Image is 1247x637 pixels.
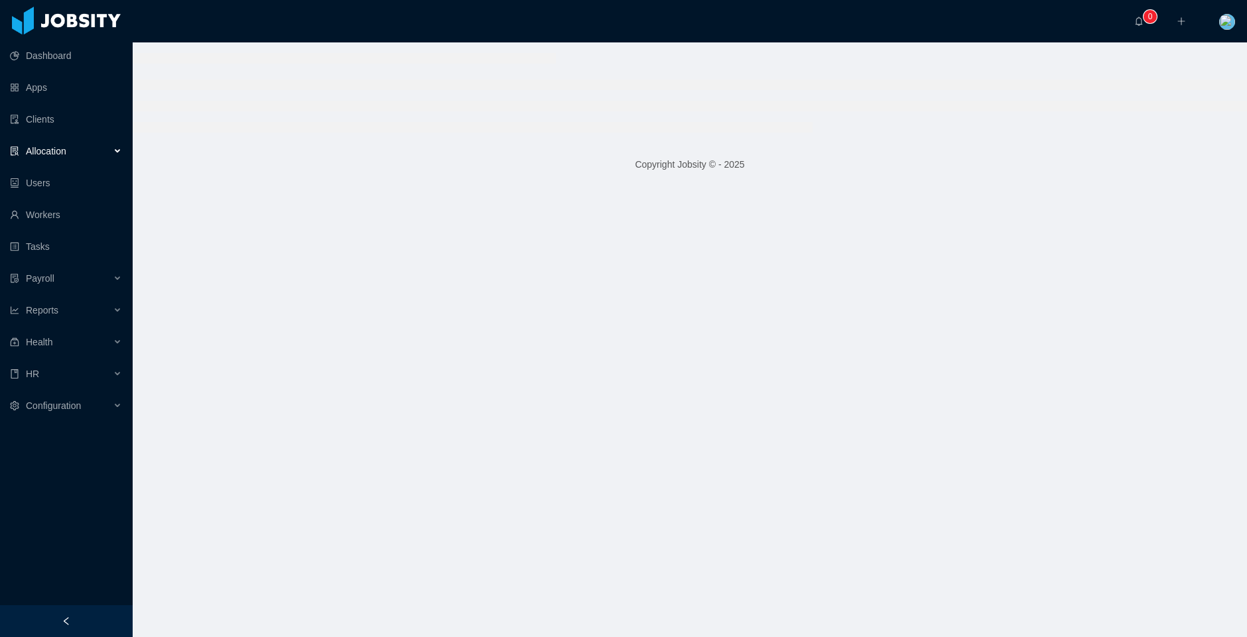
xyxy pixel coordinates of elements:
[1134,17,1144,26] i: icon: bell
[1177,17,1186,26] i: icon: plus
[1144,10,1157,23] sup: 0
[10,401,19,410] i: icon: setting
[10,202,122,228] a: icon: userWorkers
[10,146,19,156] i: icon: solution
[10,274,19,283] i: icon: file-protect
[10,337,19,347] i: icon: medicine-box
[10,74,122,101] a: icon: appstoreApps
[26,305,58,316] span: Reports
[26,369,39,379] span: HR
[26,273,54,284] span: Payroll
[26,400,81,411] span: Configuration
[10,42,122,69] a: icon: pie-chartDashboard
[26,146,66,156] span: Allocation
[1219,14,1235,30] img: f9a2cb40-5d3f-11e8-9349-effafd1e3b98_6064acf4f00d7.png
[10,170,122,196] a: icon: robotUsers
[26,337,52,347] span: Health
[10,306,19,315] i: icon: line-chart
[10,233,122,260] a: icon: profileTasks
[10,369,19,378] i: icon: book
[133,142,1247,188] footer: Copyright Jobsity © - 2025
[10,106,122,133] a: icon: auditClients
